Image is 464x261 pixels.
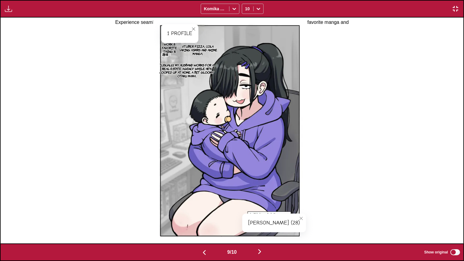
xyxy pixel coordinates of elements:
[153,18,306,243] img: Manga Panel
[242,214,306,232] div: [PERSON_NAME] (28)
[424,250,448,254] span: Show original
[227,250,237,255] span: 9 / 10
[450,249,460,255] input: Show original
[256,248,263,255] img: Next page
[189,24,198,34] button: close-tooltip
[159,41,180,54] p: Work 8 Favorite thing 8.
[175,43,221,56] p: VTuber pizza, cola making ASMRs and anime manga.
[161,24,198,43] div: 1 profile
[201,249,208,256] img: Previous page
[154,62,219,79] p: *Usually, my husband works for a real estate agency while he's cooped up at home. A bit gloomy ot...
[5,5,12,12] img: Download translated images
[296,214,306,223] button: close-tooltip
